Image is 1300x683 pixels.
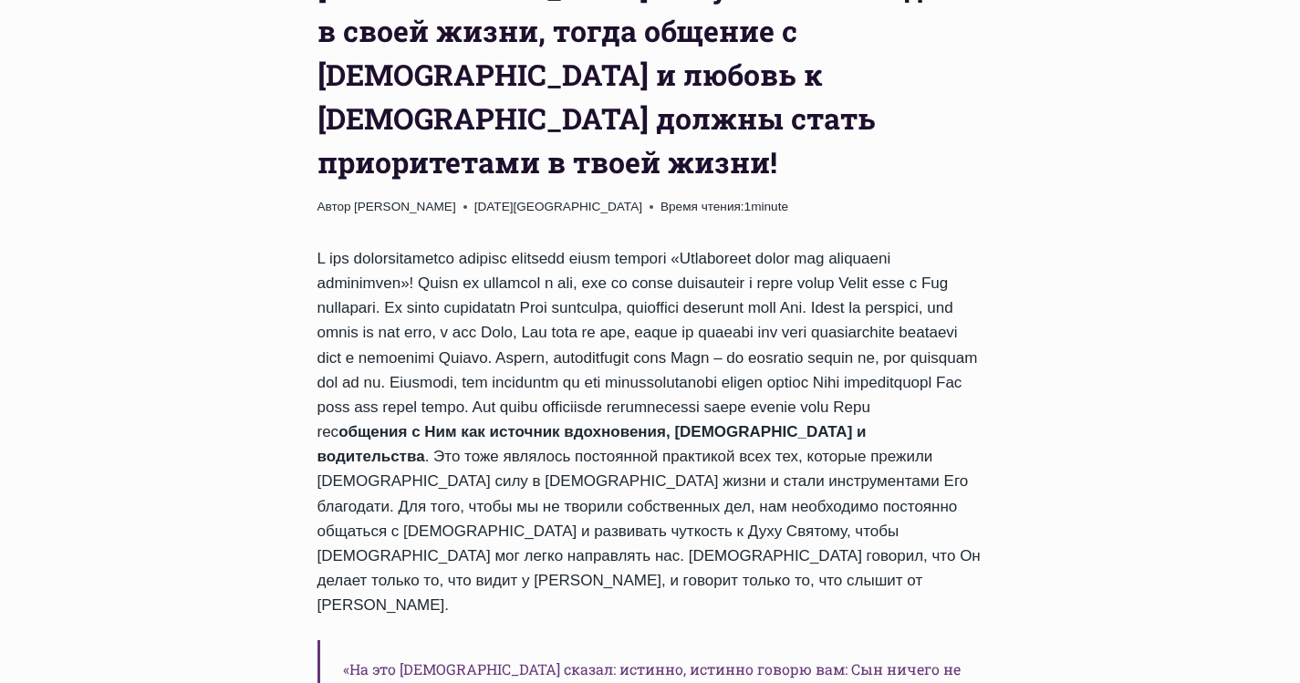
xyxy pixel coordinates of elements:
span: minute [751,200,788,213]
span: Время чтения: [660,200,744,213]
span: 1 [660,197,788,217]
span: Автор [317,197,351,217]
a: [PERSON_NAME] [354,200,456,213]
strong: общения с Ним как источник вдохновения, [DEMOGRAPHIC_DATA] и водительства [317,423,867,465]
time: [DATE][GEOGRAPHIC_DATA] [474,197,642,217]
